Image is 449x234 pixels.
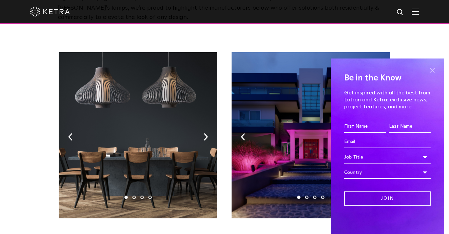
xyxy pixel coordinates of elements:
[68,133,73,141] img: arrow-left-black.svg
[344,191,431,206] input: Join
[344,89,431,110] p: Get inspired with all the best from Lutron and Ketra: exclusive news, project features, and more.
[389,120,431,133] input: Last Name
[30,7,70,17] img: ketra-logo-2019-white
[204,133,208,141] img: arrow-right-black.svg
[344,166,431,179] div: Country
[412,8,419,15] img: Hamburger%20Nav.svg
[396,8,405,17] img: search icon
[344,120,386,133] input: First Name
[344,151,431,164] div: Job Title
[344,72,431,84] h4: Be in the Know
[59,52,217,218] img: Uplight_Ketra_Image.jpg
[232,52,390,218] img: 03-1.jpg
[241,133,245,141] img: arrow-left-black.svg
[344,136,431,148] input: Email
